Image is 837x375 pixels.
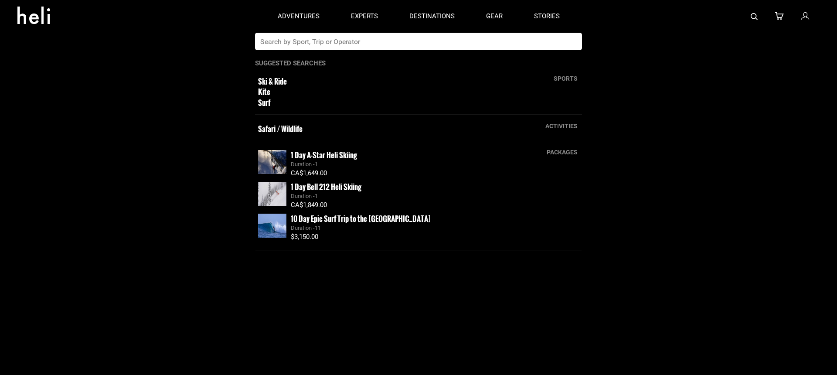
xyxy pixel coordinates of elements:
[258,87,515,97] small: Kite
[258,124,515,134] small: Safari / Wildlife
[291,213,431,224] small: 10 Day Epic Surf Trip to the [GEOGRAPHIC_DATA]
[291,224,579,232] div: Duration -
[291,233,318,241] span: $3,150.00
[315,193,318,199] span: 1
[255,59,582,68] p: Suggested Searches
[255,33,564,50] input: Search by Sport, Trip or Operator
[409,12,455,21] p: destinations
[291,169,327,177] span: CA$1,649.00
[542,148,582,157] div: packages
[258,182,286,206] img: images
[258,214,286,238] img: images
[751,13,758,20] img: search-bar-icon.svg
[351,12,378,21] p: experts
[258,76,515,87] small: Ski & Ride
[291,201,327,209] span: CA$1,849.00
[315,161,318,167] span: 1
[291,150,357,160] small: 1 Day A-Star Heli Skiing
[278,12,320,21] p: adventures
[541,122,582,130] div: activities
[291,160,579,169] div: Duration -
[258,98,515,108] small: Surf
[549,74,582,83] div: sports
[291,192,579,201] div: Duration -
[315,225,321,231] span: 11
[291,181,361,192] small: 1 Day Bell 212 Heli Skiing
[258,150,286,174] img: images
